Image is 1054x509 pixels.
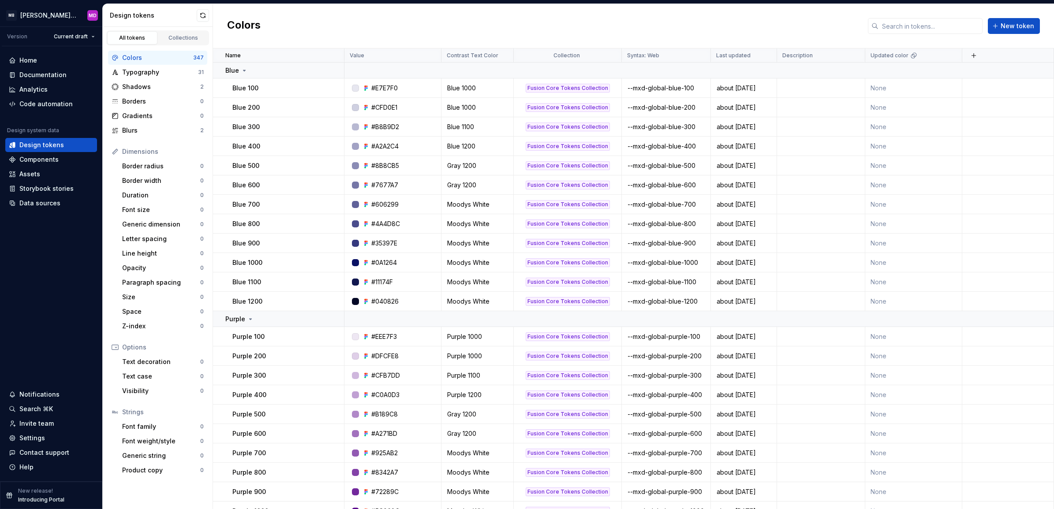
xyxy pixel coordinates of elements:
[200,112,204,119] div: 0
[119,203,207,217] a: Font size0
[622,390,710,399] div: --mxd-global-purple-400
[371,297,399,306] div: #040826
[200,250,204,257] div: 0
[122,176,200,185] div: Border width
[711,449,776,457] div: about [DATE]
[7,127,59,134] div: Design system data
[622,410,710,419] div: --mxd-global-purple-500
[5,416,97,431] a: Invite team
[711,332,776,341] div: about [DATE]
[865,366,962,385] td: None
[447,52,498,59] p: Contrast Text Color
[122,68,198,77] div: Typography
[122,111,200,120] div: Gradients
[442,352,513,360] div: Purple 1000
[526,123,610,131] div: Fusion Core Tokens Collection
[200,358,204,365] div: 0
[108,94,207,108] a: Borders0
[19,170,40,178] div: Assets
[200,438,204,445] div: 0
[442,278,513,286] div: Moodys White
[526,239,610,248] div: Fusion Core Tokens Collection
[988,18,1040,34] button: New token
[5,446,97,460] button: Contact support
[200,423,204,430] div: 0
[200,221,204,228] div: 0
[865,175,962,195] td: None
[711,123,776,131] div: about [DATE]
[711,487,776,496] div: about [DATE]
[198,69,204,76] div: 31
[110,34,154,41] div: All tokens
[89,12,97,19] div: MD
[122,437,200,446] div: Font weight/style
[54,33,88,40] span: Current draft
[442,390,513,399] div: Purple 1200
[526,449,610,457] div: Fusion Core Tokens Collection
[622,332,710,341] div: --mxd-global-purple-100
[371,84,398,93] div: #E7E7F0
[865,272,962,292] td: None
[225,52,241,59] p: Name
[122,357,200,366] div: Text decoration
[371,332,397,341] div: #EEE7F3
[622,258,710,267] div: --mxd-global-blue-1000
[442,200,513,209] div: Moodys White
[622,297,710,306] div: --mxd-global-blue-1200
[200,467,204,474] div: 0
[371,161,399,170] div: #8B8CB5
[122,126,200,135] div: Blurs
[442,487,513,496] div: Moodys White
[5,402,97,416] button: Search ⌘K
[371,239,397,248] div: #35397E
[5,68,97,82] a: Documentation
[5,167,97,181] a: Assets
[119,275,207,290] a: Paragraph spacing0
[526,429,610,438] div: Fusion Core Tokens Collection
[442,84,513,93] div: Blue 1000
[622,487,710,496] div: --mxd-global-purple-900
[371,487,399,496] div: #72289C
[442,181,513,189] div: Gray 1200
[200,83,204,90] div: 2
[442,371,513,380] div: Purple 1100
[526,219,610,228] div: Fusion Core Tokens Collection
[161,34,206,41] div: Collections
[371,219,400,228] div: #4A4D8C
[232,123,260,131] p: Blue 300
[5,182,97,196] a: Storybook stories
[5,196,97,210] a: Data sources
[865,214,962,234] td: None
[122,466,200,475] div: Product copy
[108,65,207,79] a: Typography31
[622,239,710,248] div: --mxd-global-blue-900
[526,410,610,419] div: Fusion Core Tokens Collection
[865,424,962,443] td: None
[122,162,200,171] div: Border radius
[622,142,710,151] div: --mxd-global-blue-400
[122,82,200,91] div: Shadows
[122,386,200,395] div: Visibility
[19,390,60,399] div: Notifications
[5,152,97,167] a: Components
[442,332,513,341] div: Purple 1000
[526,352,610,360] div: Fusion Core Tokens Collection
[19,405,53,413] div: Search ⌘K
[5,387,97,401] button: Notifications
[232,278,261,286] p: Blue 1100
[122,293,200,301] div: Size
[108,123,207,137] a: Blurs2
[122,220,200,229] div: Generic dimension
[232,181,260,189] p: Blue 600
[442,258,513,267] div: Moodys White
[200,235,204,242] div: 0
[865,137,962,156] td: None
[622,219,710,228] div: --mxd-global-blue-800
[108,51,207,65] a: Colors347
[526,258,610,267] div: Fusion Core Tokens Collection
[711,84,776,93] div: about [DATE]
[19,56,37,65] div: Home
[442,123,513,131] div: Blue 1100
[627,52,659,59] p: Syntax: Web
[19,434,45,442] div: Settings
